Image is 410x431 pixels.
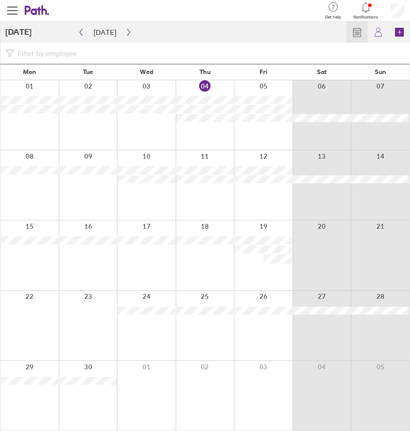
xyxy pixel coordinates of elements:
span: Notifications [354,15,378,20]
span: Thu [199,68,211,75]
span: Wed [140,68,153,75]
span: Fri [260,68,267,75]
input: Filter by employee [14,45,405,61]
span: Get help [325,15,341,20]
a: Notifications [354,1,378,20]
span: Sun [375,68,386,75]
span: Mon [23,68,36,75]
span: Sat [317,68,327,75]
span: Tue [83,68,93,75]
button: [DATE] [87,25,124,39]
